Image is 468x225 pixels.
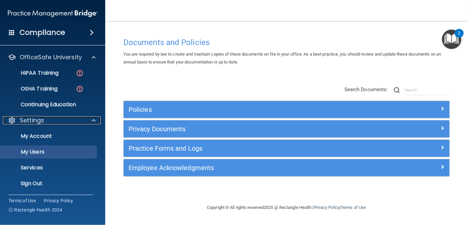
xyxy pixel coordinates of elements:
[9,207,62,213] span: Ⓒ Rectangle Health 2024
[20,116,44,124] p: Settings
[4,133,94,139] p: My Account
[405,85,450,95] input: Search
[123,38,450,47] h4: Documents and Policies
[314,205,340,210] a: Privacy Policy
[4,86,58,92] p: OSHA Training
[458,33,460,42] div: 2
[8,7,97,20] img: PMB logo
[344,87,388,92] span: Search Documents:
[341,205,366,210] a: Terms of Use
[4,149,94,155] p: My Users
[20,53,82,61] p: OfficeSafe University
[129,162,445,173] a: Employee Acknowledgments
[44,197,73,204] a: Privacy Policy
[9,197,36,204] a: Terms of Use
[129,125,363,133] h5: Privacy Documents
[129,124,445,134] a: Privacy Documents
[76,69,84,77] img: danger-circle.6113f641.png
[129,104,445,115] a: Policies
[4,164,94,171] p: Services
[394,87,400,93] img: ic-search.3b580494.png
[4,180,94,187] p: Sign Out
[8,53,96,61] a: OfficeSafe University
[129,143,445,154] a: Practice Forms and Logs
[8,116,96,124] a: Settings
[4,70,59,76] p: HIPAA Training
[167,197,407,218] div: Copyright © All rights reserved 2025 @ Rectangle Health | |
[76,85,84,93] img: danger-circle.6113f641.png
[129,164,363,171] h5: Employee Acknowledgments
[442,30,461,49] button: Open Resource Center, 2 new notifications
[129,106,363,113] h5: Policies
[4,101,94,108] p: Continuing Education
[123,52,441,64] span: You are required by law to create and maintain copies of these documents on file in your office. ...
[19,28,65,37] h4: Compliance
[129,145,363,152] h5: Practice Forms and Logs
